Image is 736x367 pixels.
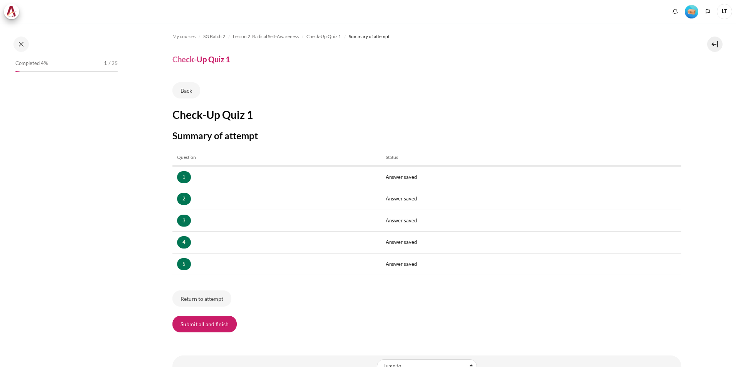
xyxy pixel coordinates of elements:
[203,32,225,41] a: SG Batch 2
[6,6,17,17] img: Architeck
[172,30,681,43] nav: Navigation bar
[203,33,225,40] span: SG Batch 2
[172,130,681,142] h3: Summary of attempt
[104,60,107,67] span: 1
[233,32,299,41] a: Lesson 2: Radical Self-Awareness
[172,290,231,307] button: Return to attempt
[15,71,20,72] div: 4%
[381,149,681,166] th: Status
[172,33,196,40] span: My courses
[682,4,701,18] a: Level #1
[172,82,200,98] a: Back
[381,188,681,210] td: Answer saved
[172,32,196,41] a: My courses
[306,32,341,41] a: Check-Up Quiz 1
[177,171,191,183] a: 1
[306,33,341,40] span: Check-Up Quiz 1
[15,60,48,67] span: Completed 4%
[685,4,698,18] div: Level #1
[172,54,230,64] h4: Check-Up Quiz 1
[669,6,681,17] div: Show notification window with no new notifications
[177,236,191,249] a: 4
[702,6,714,17] button: Languages
[233,33,299,40] span: Lesson 2: Radical Self-Awareness
[177,215,191,227] a: 3
[177,193,191,205] a: 2
[685,5,698,18] img: Level #1
[172,149,381,166] th: Question
[349,33,390,40] span: Summary of attempt
[381,232,681,254] td: Answer saved
[381,253,681,275] td: Answer saved
[381,166,681,188] td: Answer saved
[109,60,118,67] span: / 25
[177,258,191,270] a: 5
[381,210,681,232] td: Answer saved
[172,108,681,122] h2: Check-Up Quiz 1
[717,4,732,19] span: LT
[717,4,732,19] a: User menu
[172,316,237,332] button: Submit all and finish
[4,4,23,19] a: Architeck Architeck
